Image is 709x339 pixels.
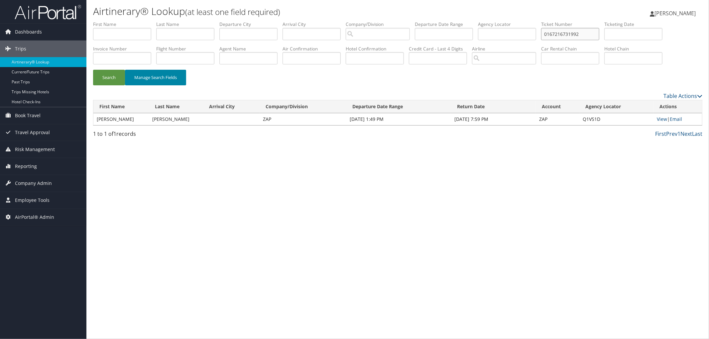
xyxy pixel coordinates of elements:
[677,130,680,137] a: 1
[478,21,541,28] label: Agency Locator
[472,45,541,52] label: Airline
[15,124,50,141] span: Travel Approval
[15,158,37,175] span: Reporting
[451,100,536,113] th: Return Date: activate to sort column ascending
[604,21,667,28] label: Ticketing Date
[579,100,654,113] th: Agency Locator: activate to sort column ascending
[156,45,219,52] label: Flight Number
[655,130,666,137] a: First
[15,24,42,40] span: Dashboards
[541,21,604,28] label: Ticket Number
[409,45,472,52] label: Credit Card - Last 4 Digits
[219,21,283,28] label: Departure City
[15,141,55,158] span: Risk Management
[663,92,702,100] a: Table Actions
[650,3,702,23] a: [PERSON_NAME]
[93,70,125,85] button: Search
[680,130,692,137] a: Next
[260,100,346,113] th: Company/Division
[604,45,667,52] label: Hotel Chain
[156,21,219,28] label: Last Name
[15,192,50,209] span: Employee Tools
[283,45,346,52] label: Air Confirmation
[654,10,696,17] span: [PERSON_NAME]
[15,175,52,192] span: Company Admin
[219,45,283,52] label: Agent Name
[415,21,478,28] label: Departure Date Range
[346,100,451,113] th: Departure Date Range: activate to sort column ascending
[203,100,259,113] th: Arrival City: activate to sort column ascending
[185,6,280,17] small: (at least one field required)
[93,130,238,141] div: 1 to 1 of records
[15,107,41,124] span: Book Travel
[15,209,54,225] span: AirPortal® Admin
[283,21,346,28] label: Arrival City
[654,113,702,125] td: |
[93,45,156,52] label: Invoice Number
[93,100,149,113] th: First Name: activate to sort column ascending
[15,4,81,20] img: airportal-logo.png
[654,100,702,113] th: Actions
[692,130,702,137] a: Last
[93,21,156,28] label: First Name
[346,113,451,125] td: [DATE] 1:49 PM
[346,21,415,28] label: Company/Division
[541,45,604,52] label: Car Rental Chain
[536,113,579,125] td: ZAP
[670,116,682,122] a: Email
[125,70,186,85] button: Manage Search Fields
[451,113,536,125] td: [DATE] 7:59 PM
[149,113,203,125] td: [PERSON_NAME]
[666,130,677,137] a: Prev
[15,41,26,57] span: Trips
[579,113,654,125] td: Q1VS1D
[113,130,116,137] span: 1
[149,100,203,113] th: Last Name: activate to sort column ascending
[657,116,667,122] a: View
[260,113,346,125] td: ZAP
[93,113,149,125] td: [PERSON_NAME]
[346,45,409,52] label: Hotel Confirmation
[536,100,579,113] th: Account: activate to sort column ascending
[93,4,499,18] h1: Airtinerary® Lookup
